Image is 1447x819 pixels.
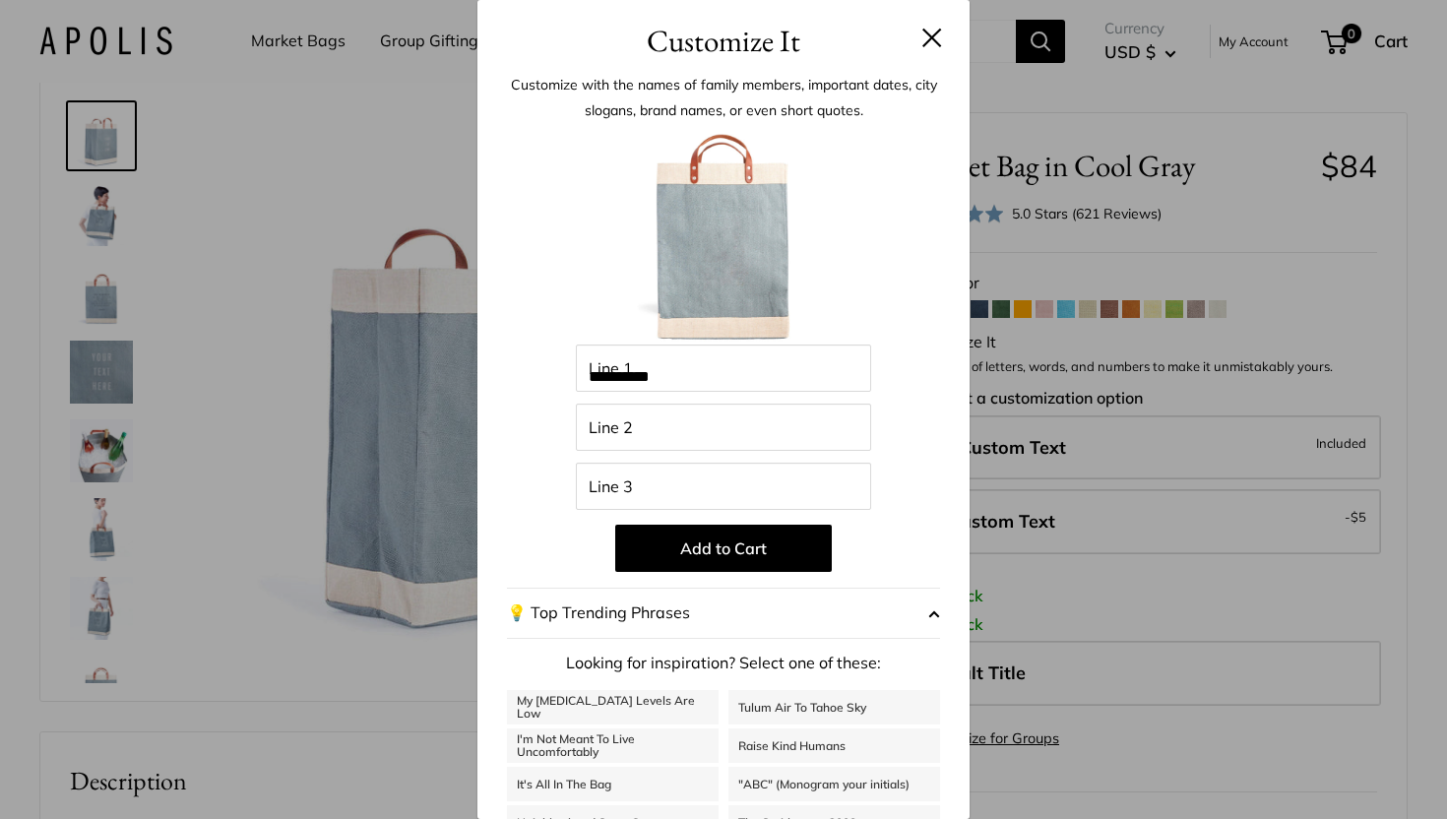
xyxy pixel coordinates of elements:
[507,72,940,123] p: Customize with the names of family members, important dates, city slogans, brand names, or even s...
[507,767,719,801] a: It's All In The Bag
[728,767,940,801] a: "ABC" (Monogram your initials)
[507,649,940,678] p: Looking for inspiration? Select one of these:
[615,525,832,572] button: Add to Cart
[728,728,940,763] a: Raise Kind Humans
[507,18,940,64] h3: Customize It
[507,588,940,639] button: 💡 Top Trending Phrases
[615,128,832,345] img: Blank_Product.004.jpeg
[507,728,719,763] a: I'm Not Meant To Live Uncomfortably
[507,690,719,724] a: My [MEDICAL_DATA] Levels Are Low
[728,690,940,724] a: Tulum Air To Tahoe Sky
